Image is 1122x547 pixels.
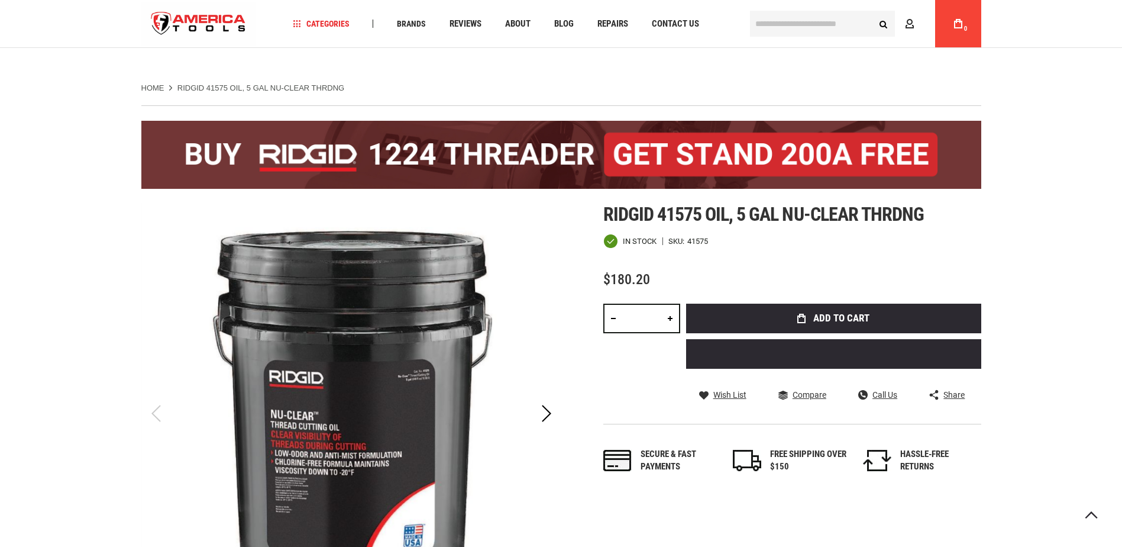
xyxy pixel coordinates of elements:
div: FREE SHIPPING OVER $150 [770,448,847,474]
a: Repairs [592,16,633,32]
span: Repairs [597,20,628,28]
a: Reviews [444,16,487,32]
strong: RIDGID 41575 OIL, 5 GAL NU-CLEAR THRDNG [177,83,344,92]
span: Blog [554,20,574,28]
img: BOGO: Buy the RIDGID® 1224 Threader (26092), get the 92467 200A Stand FREE! [141,121,981,189]
span: Share [943,391,965,399]
a: Contact Us [646,16,704,32]
span: Compare [793,391,826,399]
a: Wish List [699,390,746,400]
a: Categories [287,16,355,32]
img: returns [863,450,891,471]
span: 0 [964,25,968,32]
span: Reviews [450,20,481,28]
a: Home [141,83,164,94]
img: payments [603,450,632,471]
span: About [505,20,531,28]
span: In stock [623,237,657,245]
span: Brands [397,20,426,28]
button: Search [872,12,895,35]
img: America Tools [141,2,256,46]
div: Secure & fast payments [641,448,717,474]
img: shipping [733,450,761,471]
span: Wish List [713,391,746,399]
a: store logo [141,2,256,46]
span: Categories [293,20,350,28]
a: About [500,16,536,32]
strong: SKU [668,237,687,245]
span: Ridgid 41575 oil, 5 gal nu-clear thrdng [603,203,924,226]
a: Call Us [858,390,897,400]
span: Add to Cart [813,313,869,323]
a: Compare [778,390,826,400]
div: Availability [603,234,657,249]
a: Blog [549,16,579,32]
div: 41575 [687,237,708,245]
a: Brands [392,16,431,32]
span: Contact Us [652,20,699,28]
div: HASSLE-FREE RETURNS [900,448,977,474]
span: $180.20 [603,271,650,288]
button: Add to Cart [686,304,981,333]
span: Call Us [872,391,897,399]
